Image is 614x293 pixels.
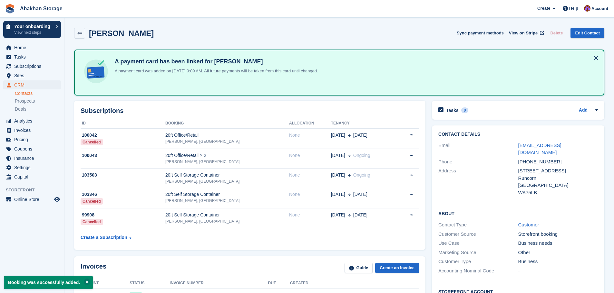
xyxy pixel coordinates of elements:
[289,172,331,179] div: None
[165,179,289,184] div: [PERSON_NAME], [GEOGRAPHIC_DATA]
[14,172,53,181] span: Capital
[518,222,539,227] a: Customer
[5,4,15,14] img: stora-icon-8386f47178a22dfd0bd8f6a31ec36ba5ce8667c1dd55bd0f319d3a0aa187defe.svg
[3,163,61,172] a: menu
[591,5,608,12] span: Account
[289,191,331,198] div: None
[438,267,518,275] div: Accounting Nominal Code
[3,62,61,71] a: menu
[353,212,367,218] span: [DATE]
[518,267,598,275] div: -
[518,158,598,166] div: [PHONE_NUMBER]
[289,152,331,159] div: None
[170,278,268,288] th: Invoice number
[165,198,289,204] div: [PERSON_NAME], [GEOGRAPHIC_DATA]
[112,58,318,65] h4: A payment card has been linked for [PERSON_NAME]
[14,154,53,163] span: Insurance
[165,159,289,165] div: [PERSON_NAME], [GEOGRAPHIC_DATA]
[112,68,318,74] p: A payment card was added on [DATE] 9:09 AM. All future payments will be taken from this card unti...
[6,187,64,193] span: Storefront
[290,278,383,288] th: Created
[353,172,370,178] span: Ongoing
[353,132,367,139] span: [DATE]
[457,28,504,38] button: Sync payment methods
[506,28,545,38] a: View on Stripe
[461,107,469,113] div: 0
[83,58,110,85] img: card-linked-ebf98d0992dc2aeb22e95c0e3c79077019eb2392cfd83c6a337811c24bc77127.svg
[81,219,103,225] div: Cancelled
[81,152,165,159] div: 100043
[81,139,103,145] div: Cancelled
[81,172,165,179] div: 103503
[438,240,518,247] div: Use Case
[3,195,61,204] a: menu
[53,196,61,203] a: Preview store
[15,106,26,112] span: Deals
[353,191,367,198] span: [DATE]
[438,132,598,137] h2: Contact Details
[3,144,61,153] a: menu
[345,263,373,273] a: Guide
[289,118,331,129] th: Allocation
[14,195,53,204] span: Online Store
[14,43,53,52] span: Home
[14,62,53,71] span: Subscriptions
[81,232,132,243] a: Create a Subscription
[289,132,331,139] div: None
[331,118,396,129] th: Tenancy
[14,135,53,144] span: Pricing
[14,30,53,35] p: View next steps
[3,43,61,52] a: menu
[375,263,419,273] a: Create an Invoice
[165,191,289,198] div: 20ft Self Storage Container
[438,249,518,256] div: Marketing Source
[569,5,578,12] span: Help
[289,212,331,218] div: None
[3,21,61,38] a: Your onboarding View next steps
[4,276,93,289] p: Booking was successfully added.
[518,175,598,182] div: Runcorn
[14,144,53,153] span: Coupons
[81,263,106,273] h2: Invoices
[165,139,289,144] div: [PERSON_NAME], [GEOGRAPHIC_DATA]
[331,191,345,198] span: [DATE]
[165,212,289,218] div: 20ft Self Storage Container
[81,212,165,218] div: 99908
[518,142,561,155] a: [EMAIL_ADDRESS][DOMAIN_NAME]
[15,106,61,113] a: Deals
[14,116,53,125] span: Analytics
[14,24,53,29] p: Your onboarding
[537,5,550,12] span: Create
[14,71,53,80] span: Sites
[518,167,598,175] div: [STREET_ADDRESS]
[3,154,61,163] a: menu
[518,258,598,265] div: Business
[548,28,565,38] button: Delete
[3,80,61,89] a: menu
[268,278,290,288] th: Due
[17,3,65,14] a: Abakhan Storage
[353,153,370,158] span: Ongoing
[15,98,35,104] span: Prospects
[3,126,61,135] a: menu
[81,107,419,114] h2: Subscriptions
[518,182,598,189] div: [GEOGRAPHIC_DATA]
[130,278,170,288] th: Status
[518,231,598,238] div: Storefront booking
[438,158,518,166] div: Phone
[165,118,289,129] th: Booking
[89,29,154,38] h2: [PERSON_NAME]
[579,107,588,114] a: Add
[509,30,538,36] span: View on Stripe
[3,52,61,61] a: menu
[438,221,518,229] div: Contact Type
[165,172,289,179] div: 20ft Self Storage Container
[518,189,598,197] div: WA75LB
[331,172,345,179] span: [DATE]
[446,107,459,113] h2: Tasks
[438,142,518,156] div: Email
[165,132,289,139] div: 20ft Office/Retail
[165,218,289,224] div: [PERSON_NAME], [GEOGRAPHIC_DATA]
[438,210,598,216] h2: About
[81,198,103,205] div: Cancelled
